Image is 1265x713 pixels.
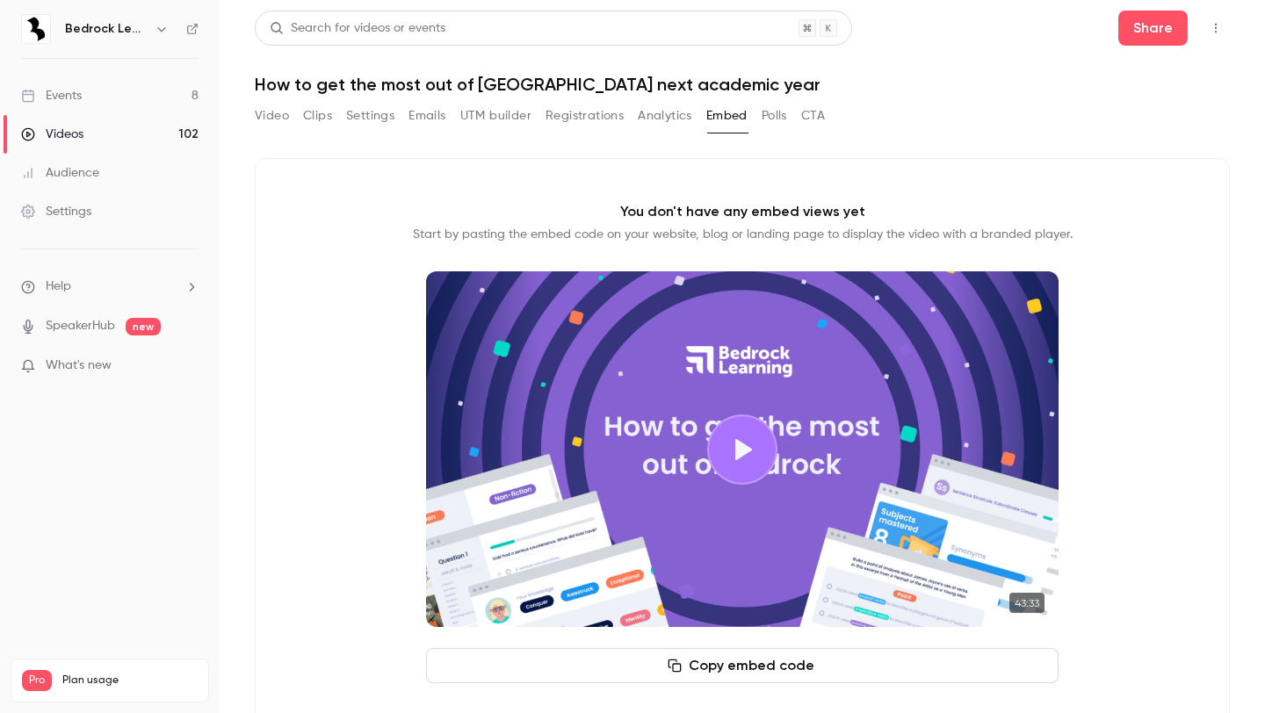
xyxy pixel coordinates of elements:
p: You don't have any embed views yet [620,201,865,222]
p: Start by pasting the embed code on your website, blog or landing page to display the video with a... [413,226,1073,243]
button: Top Bar Actions [1202,14,1230,42]
button: CTA [801,102,825,130]
section: Cover [426,271,1059,627]
img: Bedrock Learning [22,15,50,43]
span: Pro [22,670,52,691]
h6: Bedrock Learning [65,20,148,38]
span: What's new [46,356,112,375]
li: help-dropdown-opener [21,277,199,296]
button: Settings [346,102,394,130]
span: Plan usage [62,673,198,688]
button: Clips [303,102,332,130]
button: Share [1118,11,1188,46]
div: Videos [21,126,83,143]
button: Registrations [546,102,624,130]
span: new [126,318,161,335]
button: Analytics [638,102,692,130]
div: Events [21,87,82,104]
span: Help [46,277,71,296]
button: Play video [707,414,777,485]
button: Video [255,102,289,130]
div: Search for videos or events [270,19,445,38]
h1: How to get the most out of [GEOGRAPHIC_DATA] next academic year [255,74,1230,95]
time: 43:33 [1009,593,1045,613]
button: Polls [762,102,787,130]
div: Settings [21,203,91,220]
button: Embed [706,102,748,130]
iframe: Noticeable Trigger [177,358,199,374]
button: UTM builder [460,102,531,130]
a: SpeakerHub [46,317,115,335]
button: Emails [408,102,445,130]
div: Audience [21,164,99,182]
button: Copy embed code [426,648,1059,683]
